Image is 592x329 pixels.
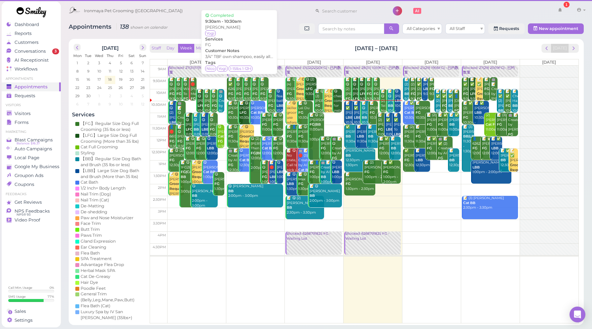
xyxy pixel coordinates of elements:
[364,160,394,180] div: 📝 (2) [PERSON_NAME] 1:00pm - 2:00pm
[211,89,218,123] div: 📝 😋 [PERSON_NAME] 10:00am - 11:00am
[186,127,193,132] b: LFG
[438,113,453,142] div: 📝 ✅ [PERSON_NAME] 11:00am - 12:00pm
[228,101,243,130] div: 📝 😋 [PERSON_NAME] 10:30am - 11:30am
[15,182,34,187] span: Coupons
[17,141,40,146] span: Balance: $16.37
[374,92,379,96] b: FG
[472,146,477,150] b: FG
[315,89,326,123] div: 📝 😋 (2) [PERSON_NAME] 10:00am - 11:00am
[438,136,453,175] div: 🤖 📝 ✅ (2) Created by AI 12:00pm - 1:00pm
[286,125,301,154] div: 📝 👤😋 [PERSON_NAME] 11:30am - 12:30pm
[438,156,443,160] b: FG
[541,44,552,53] button: prev
[394,89,400,118] div: 😋 [PERSON_NAME] 10:00am - 11:00am
[15,173,44,178] span: Groupon Ads
[505,104,510,108] b: FG
[309,160,324,189] div: 📝 👤😋 [PERSON_NAME] 1:00pm - 2:00pm
[192,194,197,198] b: BB
[286,101,301,159] div: 📝 😋 (2) skilled groomer, use reference pictures [PERSON_NAME] 10:30am - 11:30am
[286,66,342,75] div: Blocked: 31(32)22(20FG) • 已约数量
[404,148,419,177] div: ✅ [PERSON_NAME] 12:30pm - 1:30pm
[287,134,292,138] b: FG
[15,120,29,125] span: Forms
[2,198,61,207] a: Get Reviews
[482,136,493,165] div: 📝 ✅ [PERSON_NAME] 12:00pm - 1:00pm
[448,104,454,108] b: BB
[436,108,441,113] b: BB
[454,89,459,128] div: 📝 👤[DEMOGRAPHIC_DATA][PERSON_NAME] 10:00am - 11:00am
[169,148,184,177] div: 📝 😋 (2) [PERSON_NAME] 12:30pm - 1:30pm
[435,89,440,128] div: 📝 ✅ (2) [PERSON_NAME] 10:00am - 11:00am
[17,212,30,217] span: NPS® 93
[407,26,435,31] span: All Categories
[404,101,419,130] div: 📝 ✅ [PERSON_NAME] 10:30am - 11:30am
[298,101,313,130] div: 📝 😋 Lei Du 10:30am - 11:30am
[463,101,478,135] div: 📝 ✅ (2) [PERSON_NAME] 10:30am - 11:30am
[2,103,61,107] li: Visitors
[386,113,394,147] div: 📝 ✅ [PERSON_NAME] 11:00am - 12:00pm
[463,201,475,205] b: Cat BB
[463,125,474,154] div: 📝 (3) [PERSON_NAME] 11:30am - 1:30pm
[318,23,384,34] input: Search by notes
[486,122,498,127] b: Cat FG
[2,109,61,118] a: Visitors
[169,158,174,162] b: FG
[404,92,410,96] b: BB
[228,92,233,96] b: FG
[449,148,459,177] div: 📝 [PERSON_NAME] 12:30pm - 1:30pm
[346,115,353,120] b: LBB
[454,108,459,113] b: FG
[357,134,364,138] b: LBB
[15,146,52,152] span: Auto Campaigns
[15,66,38,72] span: Workflows
[169,120,177,125] b: LBB
[388,104,393,108] b: BB
[386,127,393,132] b: LBB
[15,93,35,99] span: Requests
[277,104,284,108] b: LBB
[2,171,61,180] a: Groupon Ads
[345,66,400,75] div: Blocked: 28(31) 15(19FG) • 已约数量
[2,65,61,74] a: Workflows
[15,40,39,45] span: Customers
[463,77,469,111] div: 📝 ✅ [PERSON_NAME] 9:30am - 10:30am
[491,136,502,165] div: 📝 ✅ [PERSON_NAME] 12:00pm - 1:00pm
[356,125,371,154] div: 📝 [PERSON_NAME] 11:30am - 12:30pm
[296,77,307,116] div: 📝 😋 [PERSON_NAME] [PERSON_NAME] 9:30am - 10:30am
[15,84,48,90] span: Appointments
[346,153,351,158] b: BB
[388,89,394,123] div: 📝 😋 [PERSON_NAME] 10:00am - 11:00am
[429,77,434,106] div: 📝 [PERSON_NAME] 9:30am - 10:30am
[2,20,61,29] a: Dashboard
[353,101,362,135] div: 📝 ✅ [PERSON_NAME] 10:30am - 11:30am
[450,26,465,31] span: All Staff
[368,125,383,154] div: 📝 [PERSON_NAME] 11:30am - 12:30pm
[370,110,375,115] b: FG
[320,6,384,16] input: Search customer
[491,77,498,121] div: 🤖 📝 Created by [PERSON_NAME] 9:30am - 10:30am
[298,110,303,115] b: FG
[15,57,49,63] span: AI Receptionist
[472,165,480,169] b: LBB
[393,113,400,152] div: 📝 ✅ [PERSON_NAME] To 11:00am - 12:00pm
[315,104,320,108] b: FG
[362,115,367,120] b: BB
[309,184,342,203] div: 📝 😋 [PERSON_NAME] 2:00pm - 3:00pm
[183,77,190,116] div: 📝 😋 Winnie To 9:30am - 10:30am
[2,56,61,65] a: AI Receptionist
[306,87,313,91] b: LFG
[320,160,335,194] div: 🤖 📝 😋 Created by AI 1:00pm - 2:00pm
[286,196,324,215] div: 📝 😋 (2) [PERSON_NAME] 2:30pm - 3:30pm
[345,125,360,154] div: ✅ [PERSON_NAME] 11:30am - 12:30pm
[15,164,59,169] span: Google My Business
[442,89,447,123] div: 📝 ✅ [PERSON_NAME] 10:00am - 11:00am
[497,122,502,127] b: FG
[484,77,491,106] div: 📝 [PERSON_NAME] 9:30am - 10:30am
[198,104,204,108] b: LFG
[286,77,298,111] div: 📝 😋 (4) [PERSON_NAME] 9:30am - 10:30am
[197,89,204,123] div: 📝 😋 [PERSON_NAME] 10:00am - 11:00am
[448,89,453,123] div: 📝 ✅ [PERSON_NAME] 10:00am - 11:00am
[296,87,322,96] b: Groomer Requested|FG
[378,113,386,147] div: 📝 (2) [PERSON_NAME] 11:00am - 12:00pm
[463,196,518,210] div: 📝 (3) [PERSON_NAME] 2:30pm - 3:30pm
